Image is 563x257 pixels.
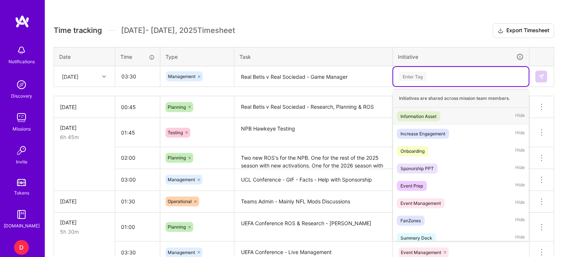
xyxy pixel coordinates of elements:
th: Date [54,47,115,66]
div: Event Prep [401,182,423,190]
span: Operational [168,199,192,204]
div: [DATE] [60,124,109,132]
div: FanZones [401,217,421,224]
div: Event Management [401,199,441,207]
textarea: UCL Conference - GIF - Facts - Help with Sponsorship [235,170,392,190]
div: Information Asset [401,112,436,120]
span: Planning [168,104,186,110]
textarea: Real Betis v Real Sociedad - Research, Planning & ROS [235,97,392,117]
span: [DATE] - [DATE] , 2025 Timesheet [121,26,235,35]
div: Discovery [11,92,32,100]
div: Initiative [398,53,524,61]
span: Hide [515,181,525,191]
img: bell [14,43,29,58]
textarea: Teams Admin - Mainly NFL Mods Discussions [235,192,392,212]
img: discovery [14,77,29,92]
img: Invite [14,143,29,158]
textarea: Two new ROS's for the NPB. One for the rest of the 2025 season with new activations. One for the ... [235,148,392,168]
div: Onboarding [401,147,425,155]
input: HH:MM [115,148,160,168]
input: HH:MM [115,192,160,211]
span: Management [168,177,195,182]
img: tokens [17,179,26,186]
div: Time [120,53,155,61]
div: Sponorship PPT [401,165,434,172]
textarea: UEFA Conference ROS & Research - [PERSON_NAME] [235,213,392,241]
button: Export Timesheet [493,23,554,38]
span: Planning [168,224,186,230]
div: Invite [16,158,27,166]
span: Testing [168,130,183,135]
img: teamwork [14,110,29,125]
span: Hide [515,129,525,139]
i: icon Chevron [102,75,106,78]
span: Management [168,74,195,79]
img: Submit [538,74,544,80]
img: guide book [14,207,29,222]
i: icon Download [497,27,503,35]
div: 5h 30m [60,228,109,236]
div: [DATE] [60,103,109,111]
textarea: Real Betis v Real Sociedad - Game Manager [235,67,392,87]
div: Missions [13,125,31,133]
div: Enter Tag [399,71,426,82]
th: Task [234,47,393,66]
img: logo [15,15,30,28]
div: [DATE] [62,72,78,80]
div: Notifications [9,58,35,65]
input: HH:MM [115,217,160,237]
div: Increase Engagement [401,130,445,138]
span: Hide [515,163,525,173]
div: [DATE] [60,219,109,226]
div: Summery Deck [401,234,432,242]
div: [DATE] [60,197,109,205]
span: Event Management [401,250,441,255]
span: Hide [515,233,525,243]
textarea: NPB Hawkeye Testing [235,119,392,146]
input: HH:MM [115,170,160,189]
input: HH:MM [115,97,160,117]
span: Hide [515,198,525,208]
div: Initiatives are shared across mission team members. [393,89,529,108]
span: Planning [168,155,186,160]
span: Time tracking [54,26,102,35]
div: Tokens [14,189,29,197]
div: D [14,240,29,255]
span: Hide [515,111,525,121]
span: Management [168,250,195,255]
th: Type [160,47,234,66]
span: Hide [515,216,525,226]
input: HH:MM [115,123,160,142]
div: 6h 45m [60,133,109,141]
a: D [12,240,31,255]
span: Hide [515,146,525,156]
input: HH:MM [115,67,160,86]
div: [DOMAIN_NAME] [4,222,40,230]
